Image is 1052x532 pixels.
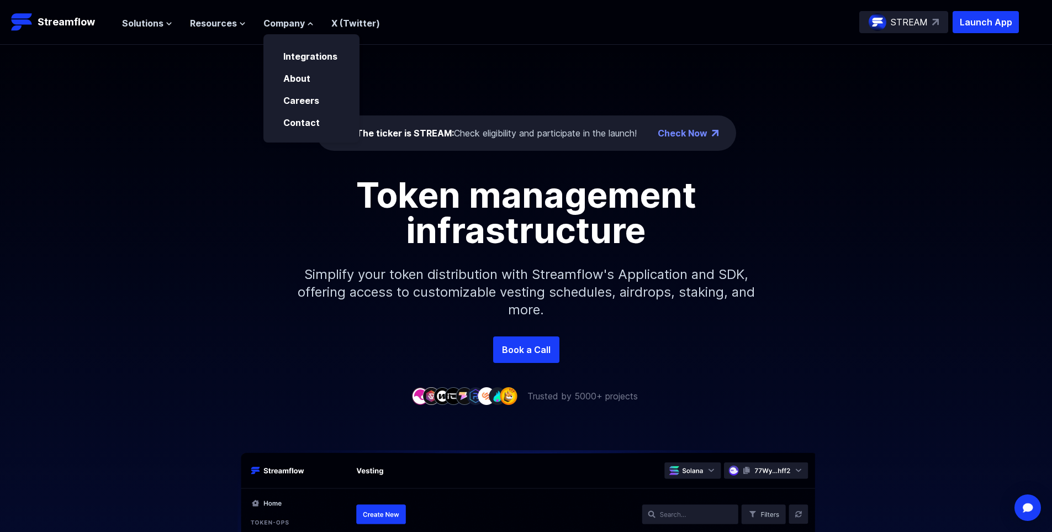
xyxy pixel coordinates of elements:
span: Solutions [122,17,163,30]
a: Contact [283,117,320,128]
img: company-5 [456,387,473,404]
span: The ticker is STREAM: [356,128,454,139]
img: streamflow-logo-circle.png [869,13,886,31]
img: company-7 [478,387,495,404]
a: Check Now [658,127,707,140]
img: company-6 [467,387,484,404]
button: Solutions [122,17,172,30]
img: top-right-arrow.png [712,130,718,136]
span: Company [263,17,305,30]
span: Resources [190,17,237,30]
div: Open Intercom Messenger [1014,494,1041,521]
a: About [283,73,310,84]
a: Streamflow [11,11,111,33]
a: Book a Call [493,336,559,363]
a: X (Twitter) [331,18,380,29]
img: company-9 [500,387,517,404]
img: company-4 [445,387,462,404]
img: company-2 [422,387,440,404]
a: Careers [283,95,319,106]
img: company-8 [489,387,506,404]
a: Integrations [283,51,337,62]
img: top-right-arrow.svg [932,19,939,25]
button: Launch App [953,11,1019,33]
button: Resources [190,17,246,30]
button: Company [263,17,314,30]
p: Trusted by 5000+ projects [527,389,638,403]
img: company-1 [411,387,429,404]
img: Streamflow Logo [11,11,33,33]
a: STREAM [859,11,948,33]
div: Check eligibility and participate in the launch! [356,127,637,140]
img: company-3 [434,387,451,404]
p: Streamflow [38,14,95,30]
h1: Token management infrastructure [278,177,775,248]
p: STREAM [891,15,928,29]
p: Simplify your token distribution with Streamflow's Application and SDK, offering access to custom... [289,248,764,336]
